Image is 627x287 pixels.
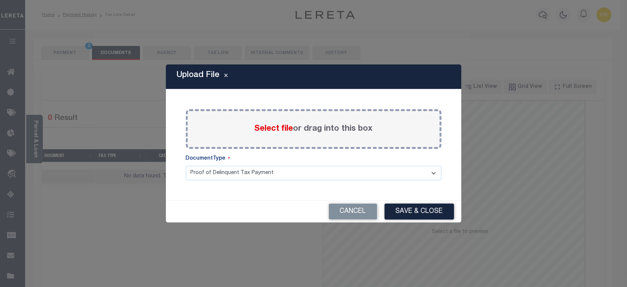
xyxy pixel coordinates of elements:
span: Select file [255,125,293,133]
button: Close [220,72,233,81]
label: DocumentType [186,155,230,163]
h5: Upload File [177,70,220,80]
button: Save & Close [385,204,454,220]
button: Cancel [329,204,377,220]
label: or drag into this box [255,123,373,135]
